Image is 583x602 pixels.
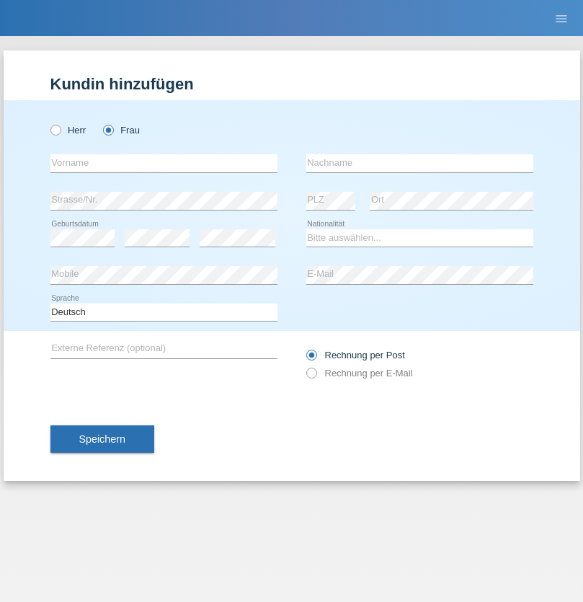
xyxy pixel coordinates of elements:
input: Rechnung per E-Mail [306,368,316,386]
label: Rechnung per Post [306,350,405,360]
button: Speichern [50,425,154,453]
input: Frau [103,125,112,134]
input: Rechnung per Post [306,350,316,368]
a: menu [547,14,576,22]
label: Herr [50,125,86,136]
input: Herr [50,125,60,134]
h1: Kundin hinzufügen [50,75,533,93]
label: Rechnung per E-Mail [306,368,413,379]
span: Speichern [79,433,125,445]
i: menu [554,12,569,26]
label: Frau [103,125,140,136]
